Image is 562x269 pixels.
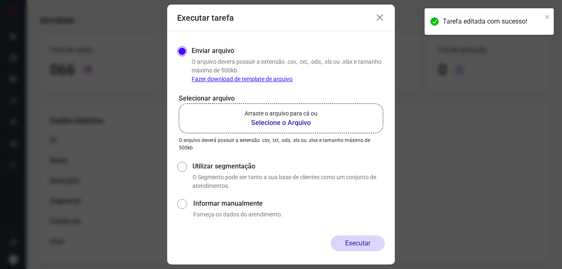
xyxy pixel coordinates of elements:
label: Informar manualmente [193,199,385,209]
label: Utilizar segmentação [192,161,385,171]
b: Selecione o Arquivo [245,118,317,128]
h3: Executar tarefa [177,13,234,23]
p: O arquivo deverá possuir a extensão .csv, .txt, .ods, .xls ou .xlsx e tamanho máximo de 500kb. [192,58,385,84]
button: Executar [331,235,385,251]
p: O arquivo deverá possuir a extensão .csv, .txt, .ods, .xls ou .xlsx e tamanho máximo de 500kb. [179,137,383,151]
a: Fazer download de template de arquivo [192,76,293,82]
label: Enviar arquivo [192,46,234,56]
p: Forneça os dados do atendimento. [193,210,385,219]
button: close [545,12,550,22]
p: O Segmento pode ser tanto a sua base de clientes como um conjunto de atendimentos. [192,173,385,190]
div: Tarefa editada com sucesso! [443,17,542,26]
p: Arraste o arquivo para cá ou [245,109,317,118]
p: Selecionar arquivo [179,94,383,103]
